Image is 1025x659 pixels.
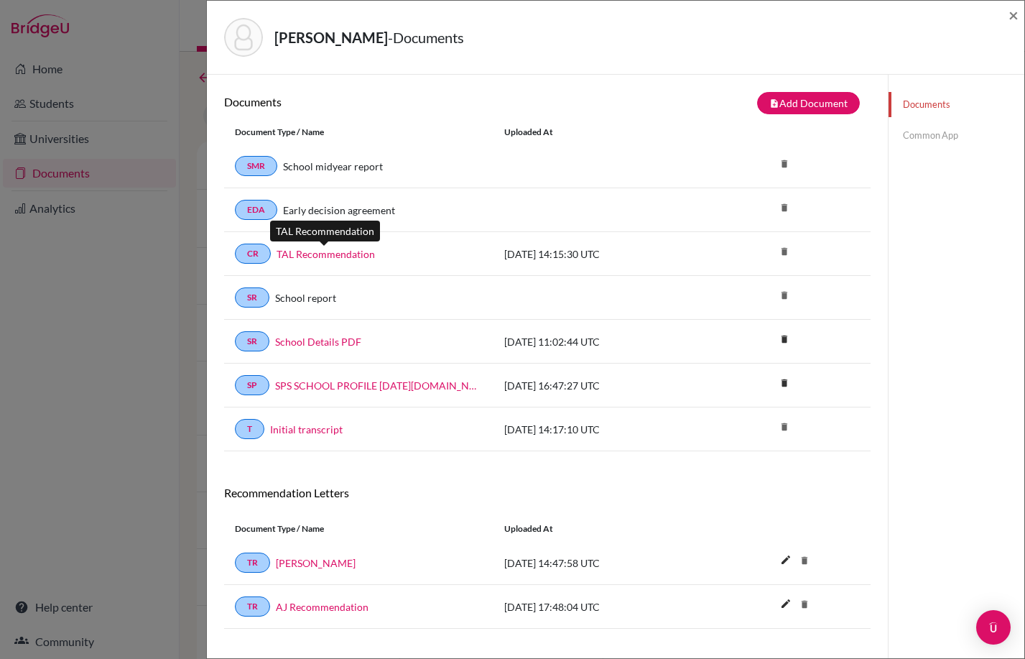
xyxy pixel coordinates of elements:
a: CR [235,244,271,264]
a: School Details PDF [275,334,361,349]
span: × [1008,4,1019,25]
a: SR [235,287,269,308]
a: Early decision agreement [283,203,395,218]
i: delete [794,594,815,615]
i: delete [774,153,795,175]
div: [DATE] 14:15:30 UTC [493,246,709,262]
a: Initial transcript [270,422,343,437]
button: note_addAdd Document [757,92,860,114]
a: SPS SCHOOL PROFILE [DATE][DOMAIN_NAME][DATE]_wide [275,378,483,393]
a: SMR [235,156,277,176]
a: EDA [235,200,277,220]
div: Uploaded at [493,522,709,535]
h6: Recommendation Letters [224,486,871,499]
a: Common App [889,123,1024,148]
i: edit [774,548,797,571]
i: delete [774,197,795,218]
a: SP [235,375,269,395]
a: Documents [889,92,1024,117]
h6: Documents [224,95,547,109]
i: edit [774,592,797,615]
div: TAL Recommendation [270,221,380,241]
span: - Documents [388,29,464,46]
i: delete [774,285,795,306]
a: TR [235,596,270,617]
a: delete [774,331,795,350]
a: TR [235,553,270,573]
i: delete [774,372,795,394]
i: delete [794,550,815,571]
a: [PERSON_NAME] [276,556,356,571]
button: Close [1008,6,1019,24]
a: School report [275,290,336,305]
button: edit [774,594,798,616]
i: delete [774,241,795,262]
i: delete [774,416,795,438]
i: delete [774,328,795,350]
div: [DATE] 11:02:44 UTC [493,334,709,349]
a: delete [774,374,795,394]
div: Document Type / Name [224,522,493,535]
div: [DATE] 14:17:10 UTC [493,422,709,437]
div: Open Intercom Messenger [976,610,1011,645]
button: edit [774,550,798,572]
div: [DATE] 16:47:27 UTC [493,378,709,393]
strong: [PERSON_NAME] [274,29,388,46]
a: AJ Recommendation [276,599,368,614]
i: note_add [769,98,779,109]
a: TAL Recommendation [277,246,375,262]
span: [DATE] 17:48:04 UTC [504,601,600,613]
span: [DATE] 14:47:58 UTC [504,557,600,569]
div: Uploaded at [493,126,709,139]
a: School midyear report [283,159,383,174]
a: SR [235,331,269,351]
div: Document Type / Name [224,126,493,139]
a: T [235,419,264,439]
